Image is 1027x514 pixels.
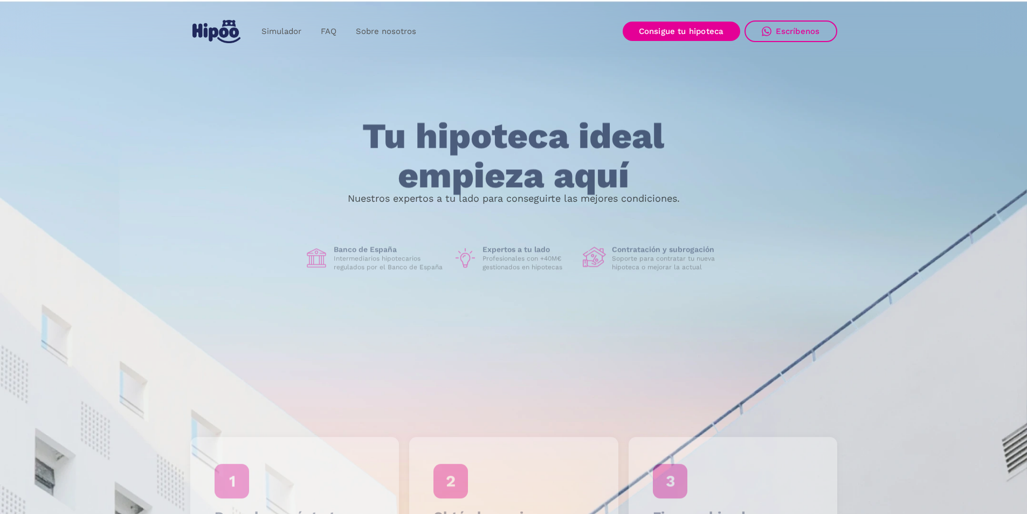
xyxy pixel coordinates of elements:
[612,255,723,272] p: Soporte para contratar tu nueva hipoteca o mejorar la actual
[190,16,243,47] a: home
[334,245,445,255] h1: Banco de España
[309,117,718,195] h1: Tu hipoteca ideal empieza aquí
[252,21,311,42] a: Simulador
[745,20,837,42] a: Escríbenos
[311,21,346,42] a: FAQ
[346,21,426,42] a: Sobre nosotros
[776,26,820,36] div: Escríbenos
[334,255,445,272] p: Intermediarios hipotecarios regulados por el Banco de España
[348,194,680,203] p: Nuestros expertos a tu lado para conseguirte las mejores condiciones.
[483,245,574,255] h1: Expertos a tu lado
[612,245,723,255] h1: Contratación y subrogación
[623,22,740,41] a: Consigue tu hipoteca
[483,255,574,272] p: Profesionales con +40M€ gestionados en hipotecas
